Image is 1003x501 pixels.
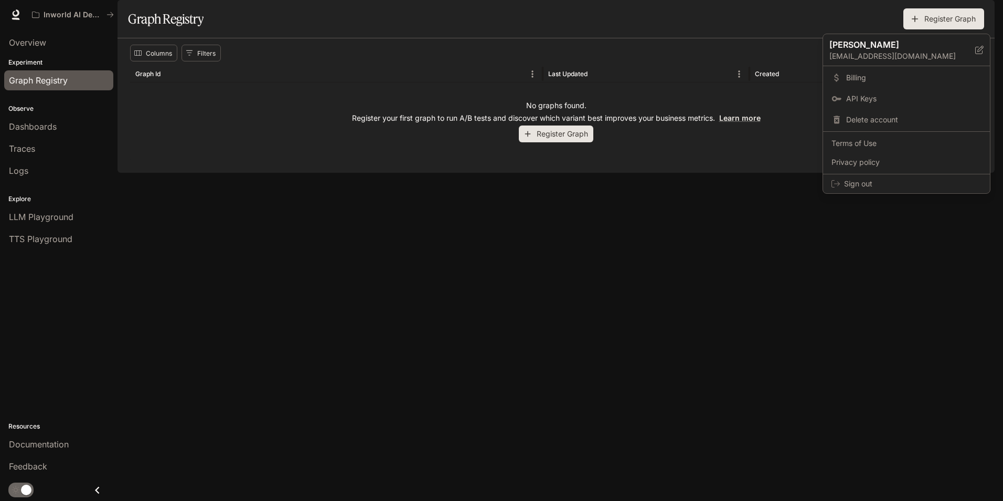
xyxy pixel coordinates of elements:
span: Delete account [846,114,981,125]
span: Sign out [844,179,981,189]
a: Terms of Use [825,134,988,153]
div: [PERSON_NAME][EMAIL_ADDRESS][DOMAIN_NAME] [823,34,990,66]
div: Sign out [823,174,990,193]
p: [EMAIL_ADDRESS][DOMAIN_NAME] [829,51,975,61]
div: Delete account [825,110,988,129]
span: API Keys [846,93,981,104]
a: Privacy policy [825,153,988,172]
p: [PERSON_NAME] [829,38,958,51]
a: Billing [825,68,988,87]
span: Billing [846,72,981,83]
span: Terms of Use [831,138,981,149]
span: Privacy policy [831,157,981,168]
a: API Keys [825,89,988,108]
